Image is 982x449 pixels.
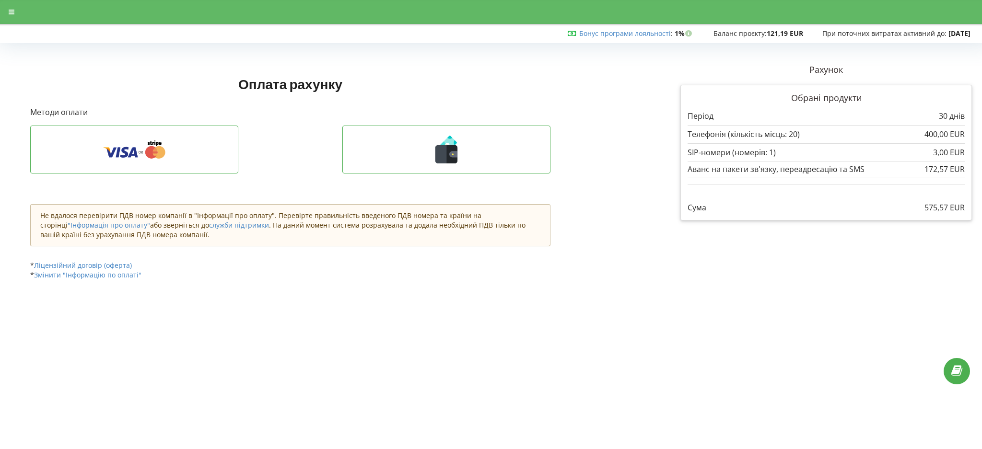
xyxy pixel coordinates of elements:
a: служби підтримки [209,220,269,230]
a: Ліцензійний договір (оферта) [34,261,132,270]
p: Період [688,111,713,122]
p: 30 днів [939,111,965,122]
div: Аванс на пакети зв'язку, переадресацію та SMS [688,165,965,173]
p: Обрані продукти [688,92,965,104]
span: Баланс проєкту: [713,29,767,38]
p: 400,00 EUR [924,129,965,140]
span: : [579,29,673,38]
a: Бонус програми лояльності [579,29,671,38]
p: Телефонія (кількість місць: 20) [688,129,800,140]
p: 3,00 EUR [933,147,965,158]
a: Змінити "Інформацію по оплаті" [34,270,141,279]
p: Методи оплати [30,107,550,118]
strong: 1% [675,29,694,38]
h1: Оплата рахунку [30,75,550,92]
p: Сума [688,202,706,213]
p: 575,57 EUR [924,202,965,213]
a: "Інформація про оплату" [68,220,150,230]
strong: [DATE] [948,29,970,38]
span: При поточних витратах активний до: [822,29,947,38]
div: Не вдалося перевірити ПДВ номер компанії в "Інформації про оплату". Перевірте правильність введен... [30,204,550,246]
strong: 121,19 EUR [767,29,803,38]
div: 172,57 EUR [924,165,965,173]
p: SIP-номери (номерів: 1) [688,147,776,158]
p: Рахунок [680,64,972,76]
